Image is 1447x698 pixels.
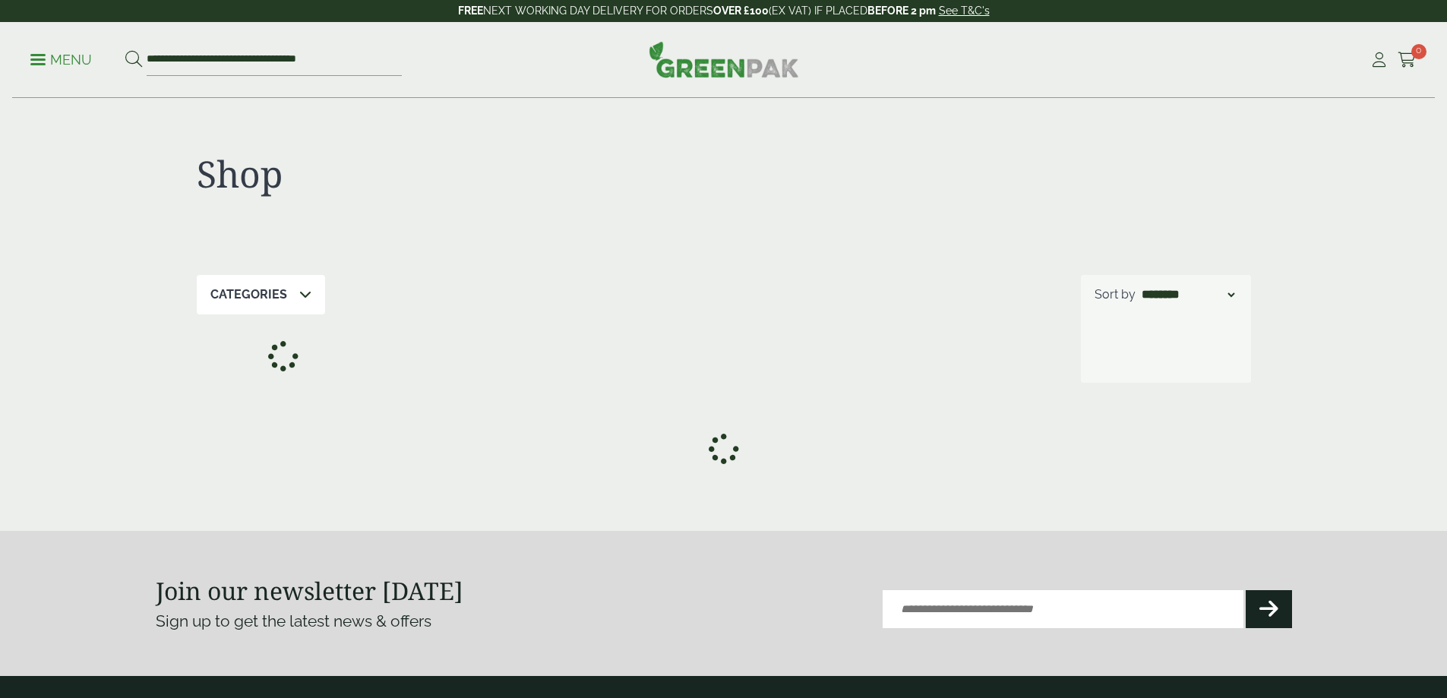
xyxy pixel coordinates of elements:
[1139,286,1237,304] select: Shop order
[30,51,92,66] a: Menu
[30,51,92,69] p: Menu
[1398,49,1417,71] a: 0
[1370,52,1389,68] i: My Account
[1095,286,1136,304] p: Sort by
[1411,44,1426,59] span: 0
[713,5,769,17] strong: OVER £100
[156,609,667,633] p: Sign up to get the latest news & offers
[867,5,936,17] strong: BEFORE 2 pm
[458,5,483,17] strong: FREE
[649,41,799,77] img: GreenPak Supplies
[1398,52,1417,68] i: Cart
[197,152,724,196] h1: Shop
[210,286,287,304] p: Categories
[939,5,990,17] a: See T&C's
[156,574,463,607] strong: Join our newsletter [DATE]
